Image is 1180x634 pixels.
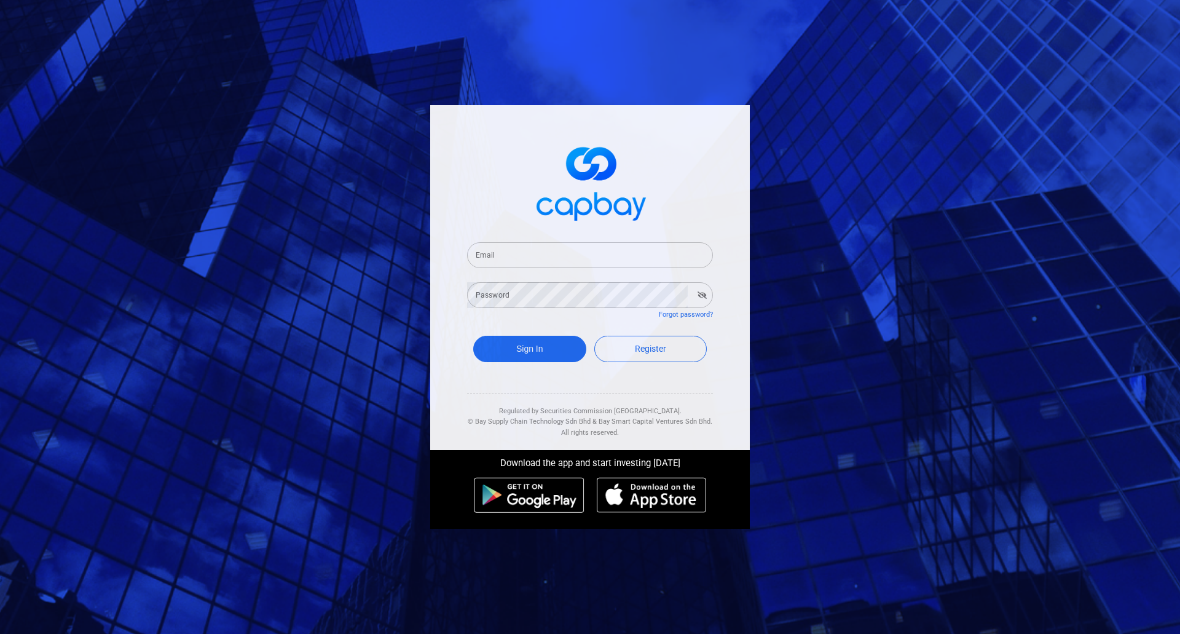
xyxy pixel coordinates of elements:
button: Sign In [473,336,586,362]
span: Bay Smart Capital Ventures Sdn Bhd. [599,418,712,426]
img: android [474,477,584,513]
img: logo [529,136,651,228]
span: © Bay Supply Chain Technology Sdn Bhd [468,418,591,426]
div: Regulated by Securities Commission [GEOGRAPHIC_DATA]. & All rights reserved. [467,394,713,438]
span: Register [635,344,666,354]
div: Download the app and start investing [DATE] [421,450,759,471]
a: Register [594,336,707,362]
a: Forgot password? [659,311,713,319]
img: ios [597,477,706,513]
